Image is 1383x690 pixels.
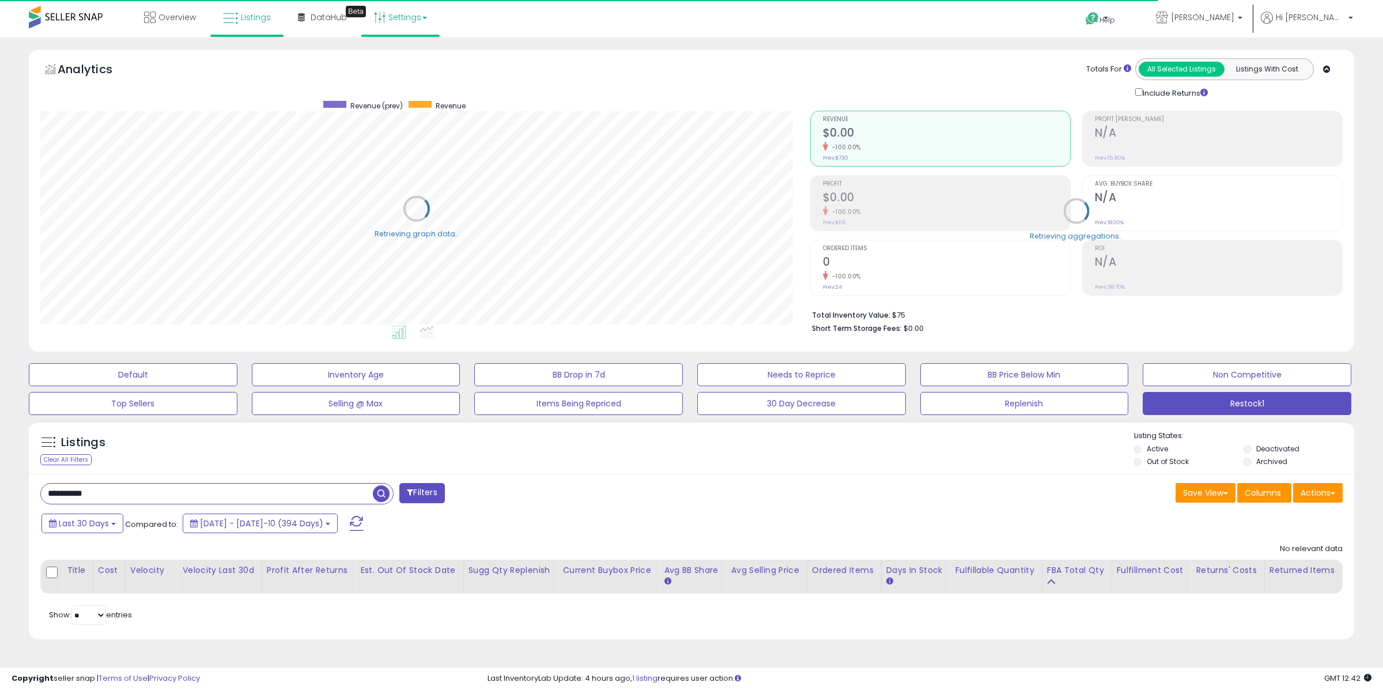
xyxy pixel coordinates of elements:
[1099,15,1115,25] span: Help
[1147,444,1168,454] label: Active
[886,576,893,587] small: Days In Stock.
[632,673,658,684] a: 1 listing
[463,560,558,594] th: Please note that this number is a calculation based on your required days of coverage and your ve...
[311,12,347,23] span: DataHub
[664,576,671,587] small: Avg BB Share.
[1147,457,1189,466] label: Out of Stock
[252,392,460,415] button: Selling @ Max
[241,12,271,23] span: Listings
[1224,62,1310,77] button: Listings With Cost
[125,519,178,530] span: Compared to:
[29,392,237,415] button: Top Sellers
[29,363,237,386] button: Default
[59,518,109,529] span: Last 30 Days
[697,392,906,415] button: 30 Day Decrease
[1261,12,1353,37] a: Hi [PERSON_NAME]
[488,673,1371,684] div: Last InventoryLab Update: 4 hours ago, requires user action.
[812,564,876,576] div: Ordered Items
[697,363,906,386] button: Needs to Reprice
[1047,564,1107,576] div: FBA Total Qty
[1269,564,1337,576] div: Returned Items
[158,12,196,23] span: Overview
[267,564,351,576] div: Profit After Returns
[399,483,444,503] button: Filters
[1176,483,1235,503] button: Save View
[1237,483,1291,503] button: Columns
[61,435,105,451] h5: Listings
[182,564,256,576] div: Velocity Last 30d
[731,564,802,576] div: Avg Selling Price
[40,454,92,465] div: Clear All Filters
[99,673,148,684] a: Terms of Use
[1143,363,1351,386] button: Non Competitive
[1280,544,1343,555] div: No relevant data
[1256,444,1299,454] label: Deactivated
[1293,483,1343,503] button: Actions
[1196,564,1259,576] div: Returns' Costs
[955,564,1037,576] div: Fulfillable Quantity
[252,363,460,386] button: Inventory Age
[346,6,366,17] div: Tooltip anchor
[149,673,200,684] a: Privacy Policy
[920,363,1129,386] button: BB Price Below Min
[58,61,135,80] h5: Analytics
[12,673,54,684] strong: Copyright
[468,564,553,576] div: Sugg Qty Replenish
[1030,231,1123,241] div: Retrieving aggregations..
[1139,62,1225,77] button: All Selected Listings
[1085,12,1099,26] i: Get Help
[49,609,132,620] span: Show: entries
[562,564,654,576] div: Current Buybox Price
[130,564,173,576] div: Velocity
[183,514,338,533] button: [DATE] - [DATE]-10 (394 Days)
[664,564,721,576] div: Avg BB Share
[67,564,88,576] div: Title
[200,518,323,529] span: [DATE] - [DATE]-10 (394 Days)
[1117,564,1186,576] div: Fulfillment Cost
[1324,673,1371,684] span: 2025-08-11 12:42 GMT
[474,363,683,386] button: BB Drop in 7d
[98,564,120,576] div: Cost
[1076,3,1138,37] a: Help
[1171,12,1234,23] span: [PERSON_NAME]
[360,564,458,576] div: Est. Out Of Stock Date
[1276,12,1345,23] span: Hi [PERSON_NAME]
[1245,487,1281,499] span: Columns
[375,228,459,239] div: Retrieving graph data..
[1086,64,1131,75] div: Totals For
[1134,431,1355,442] p: Listing States:
[1256,457,1287,466] label: Archived
[1127,86,1222,99] div: Include Returns
[920,392,1129,415] button: Replenish
[474,392,683,415] button: Items Being Repriced
[886,564,946,576] div: Days In Stock
[1143,392,1351,415] button: Restock1
[41,514,123,533] button: Last 30 Days
[12,673,200,684] div: seller snap | |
